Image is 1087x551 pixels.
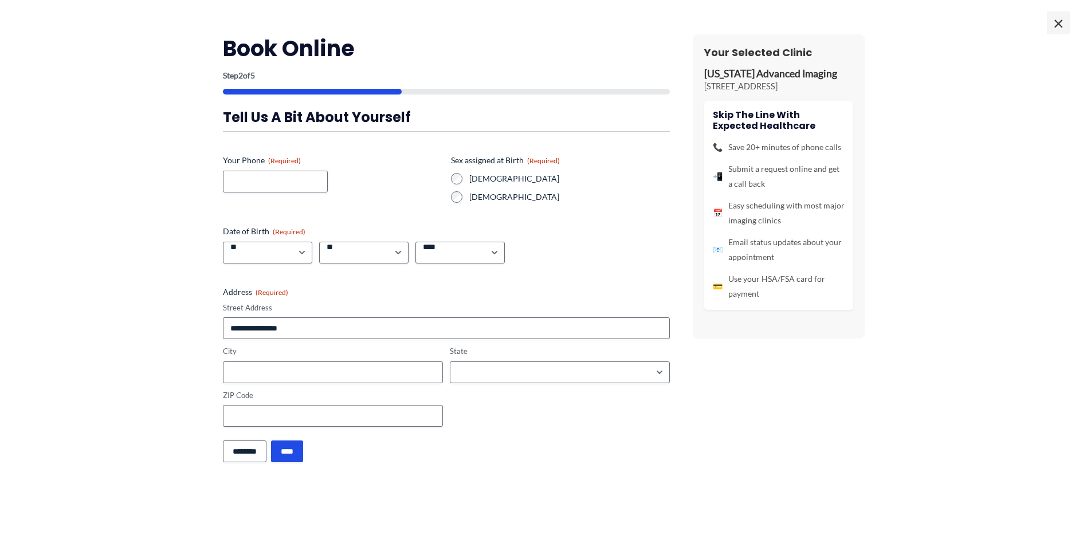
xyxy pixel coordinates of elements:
[238,70,243,80] span: 2
[469,173,670,184] label: [DEMOGRAPHIC_DATA]
[268,156,301,165] span: (Required)
[223,34,670,62] h2: Book Online
[704,68,853,81] p: [US_STATE] Advanced Imaging
[713,140,723,155] span: 📞
[704,81,853,92] p: [STREET_ADDRESS]
[223,72,670,80] p: Step of
[713,140,845,155] li: Save 20+ minutes of phone calls
[527,156,560,165] span: (Required)
[250,70,255,80] span: 5
[223,390,443,401] label: ZIP Code
[223,346,443,357] label: City
[713,162,845,191] li: Submit a request online and get a call back
[451,155,560,166] legend: Sex assigned at Birth
[223,108,670,126] h3: Tell us a bit about yourself
[223,302,670,313] label: Street Address
[273,227,305,236] span: (Required)
[1047,11,1070,34] span: ×
[713,169,723,184] span: 📲
[713,271,845,301] li: Use your HSA/FSA card for payment
[713,279,723,294] span: 💳
[223,155,442,166] label: Your Phone
[713,109,845,131] h4: Skip the line with Expected Healthcare
[223,286,288,298] legend: Address
[256,288,288,297] span: (Required)
[223,226,305,237] legend: Date of Birth
[713,235,845,265] li: Email status updates about your appointment
[704,46,853,59] h3: Your Selected Clinic
[469,191,670,203] label: [DEMOGRAPHIC_DATA]
[713,198,845,228] li: Easy scheduling with most major imaging clinics
[713,242,723,257] span: 📧
[450,346,670,357] label: State
[713,206,723,221] span: 📅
